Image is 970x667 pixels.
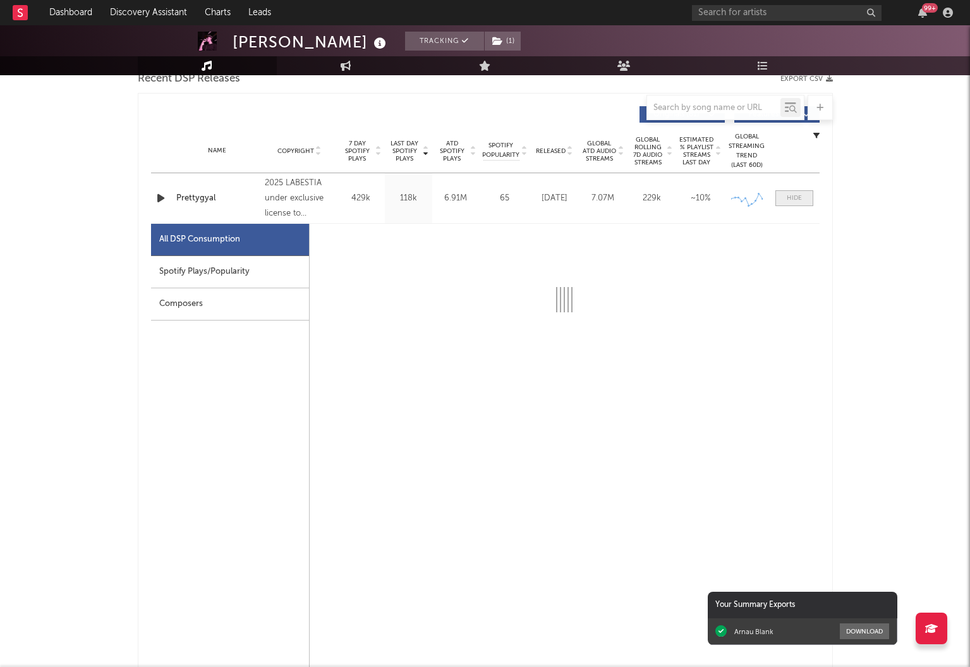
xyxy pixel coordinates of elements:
div: Global Streaming Trend (Last 60D) [728,132,766,170]
span: ( 1 ) [484,32,521,51]
span: Recent DSP Releases [138,71,240,87]
div: Your Summary Exports [708,592,897,618]
input: Search by song name or URL [647,103,780,113]
div: 7.07M [582,192,624,205]
a: Prettygyal [176,192,259,205]
span: ATD Spotify Plays [435,140,469,162]
span: Global ATD Audio Streams [582,140,617,162]
div: 429k [341,192,382,205]
span: Copyright [277,147,314,155]
div: ~ 10 % [679,192,722,205]
span: Last Day Spotify Plays [388,140,421,162]
div: Arnau Blank [734,627,773,636]
button: 99+ [918,8,927,18]
input: Search for artists [692,5,882,21]
span: Estimated % Playlist Streams Last Day [679,136,714,166]
div: [DATE] [533,192,576,205]
div: [PERSON_NAME] [233,32,389,52]
div: 118k [388,192,429,205]
div: All DSP Consumption [151,224,309,256]
span: 7 Day Spotify Plays [341,140,374,162]
div: Name [176,146,259,156]
div: 2025 LABESTIA under exclusive license to ONErpm [265,176,334,221]
button: Download [840,623,889,639]
span: Released [536,147,566,155]
div: All DSP Consumption [159,232,240,247]
div: 65 [483,192,527,205]
div: 229k [631,192,673,205]
button: Tracking [405,32,484,51]
div: Composers [151,288,309,321]
div: 6.91M [435,192,476,205]
span: Global Rolling 7D Audio Streams [631,136,665,166]
button: Export CSV [780,75,833,83]
div: 99 + [922,3,938,13]
button: (1) [485,32,521,51]
span: Spotify Popularity [482,141,519,160]
div: Spotify Plays/Popularity [151,256,309,288]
